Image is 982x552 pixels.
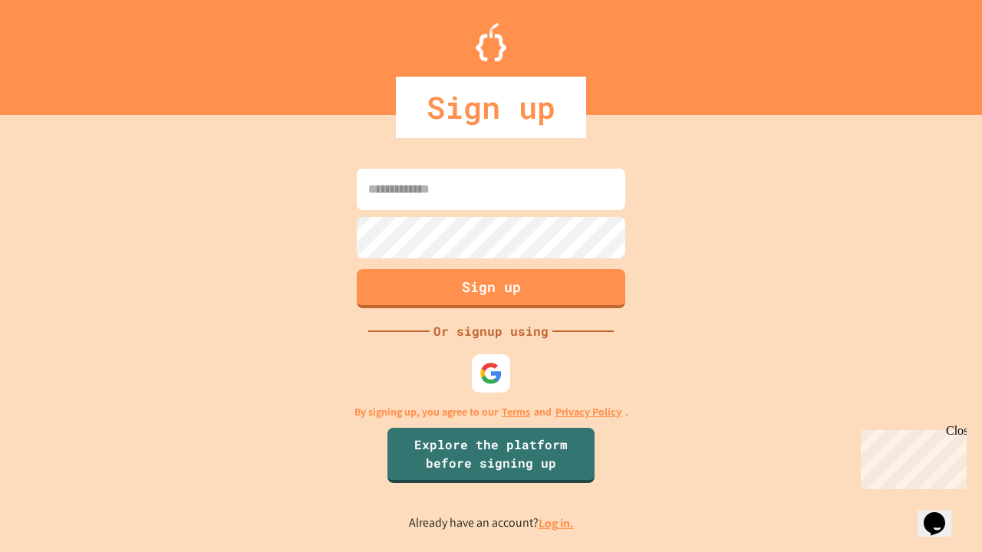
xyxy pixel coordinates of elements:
[502,404,530,420] a: Terms
[539,515,574,531] a: Log in.
[855,424,967,489] iframe: chat widget
[409,514,574,533] p: Already have an account?
[918,491,967,537] iframe: chat widget
[430,322,552,340] div: Or signup using
[555,404,621,420] a: Privacy Policy
[387,428,595,483] a: Explore the platform before signing up
[357,269,625,308] button: Sign up
[6,6,106,97] div: Chat with us now!Close
[476,23,506,61] img: Logo.svg
[479,362,503,385] img: google-icon.svg
[354,404,628,420] p: By signing up, you agree to our and .
[396,77,586,138] div: Sign up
